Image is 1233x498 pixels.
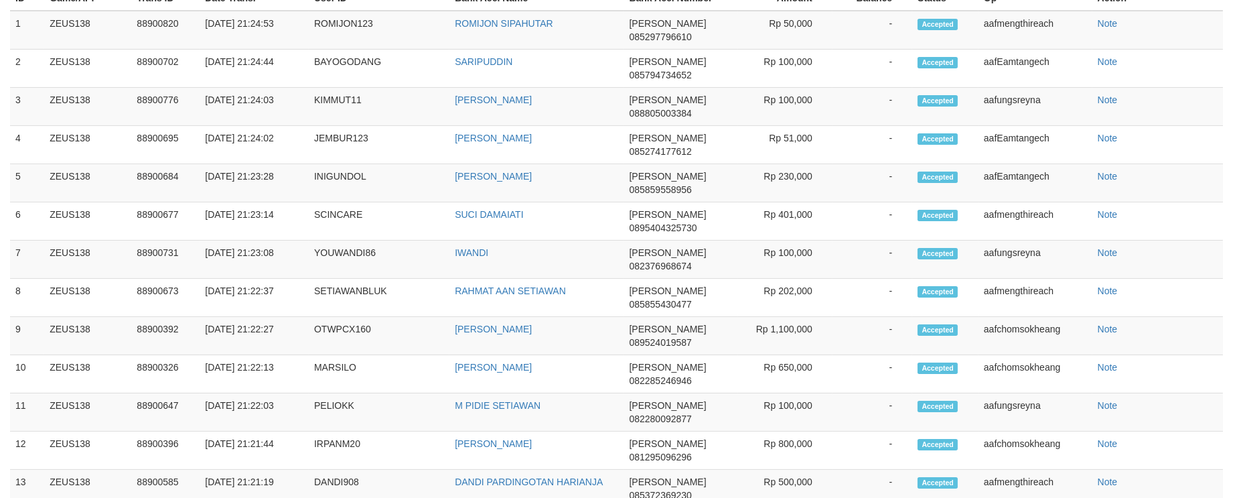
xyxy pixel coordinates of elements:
span: [PERSON_NAME] [629,286,706,296]
a: Note [1098,209,1118,220]
td: ROMIJON123 [309,11,449,50]
td: ZEUS138 [44,11,131,50]
td: BAYOGODANG [309,50,449,88]
span: Accepted [918,133,958,145]
td: ZEUS138 [44,393,131,432]
td: 88900677 [131,202,200,241]
td: ZEUS138 [44,279,131,317]
td: ZEUS138 [44,88,131,126]
td: INIGUNDOL [309,164,449,202]
td: - [832,317,912,355]
td: aafchomsokheang [978,317,1092,355]
a: M PIDIE SETIAWAN [455,400,540,411]
span: [PERSON_NAME] [629,133,706,143]
td: 2 [10,50,44,88]
a: Note [1098,247,1118,258]
td: - [832,355,912,393]
span: 081295096296 [629,452,691,462]
td: aafEamtangech [978,126,1092,164]
td: ZEUS138 [44,355,131,393]
span: Accepted [918,19,958,30]
td: - [832,279,912,317]
td: Rp 100,000 [738,241,832,279]
span: 085297796610 [629,32,691,42]
a: DANDI PARDINGOTAN HARIANJA [455,477,603,487]
a: Note [1098,171,1118,182]
td: [DATE] 21:22:13 [200,355,309,393]
a: Note [1098,362,1118,373]
span: [PERSON_NAME] [629,477,706,487]
td: PELIOKK [309,393,449,432]
td: ZEUS138 [44,202,131,241]
span: Accepted [918,477,958,489]
td: Rp 800,000 [738,432,832,470]
td: Rp 230,000 [738,164,832,202]
td: KIMMUT11 [309,88,449,126]
td: JEMBUR123 [309,126,449,164]
span: [PERSON_NAME] [629,247,706,258]
a: RAHMAT AAN SETIAWAN [455,286,566,296]
td: - [832,432,912,470]
td: - [832,126,912,164]
td: aafchomsokheang [978,355,1092,393]
span: 082285246946 [629,375,691,386]
td: ZEUS138 [44,126,131,164]
td: [DATE] 21:22:03 [200,393,309,432]
td: [DATE] 21:22:37 [200,279,309,317]
a: Note [1098,438,1118,449]
td: 88900673 [131,279,200,317]
span: 085274177612 [629,146,691,157]
td: 88900396 [131,432,200,470]
td: aafungsreyna [978,88,1092,126]
span: [PERSON_NAME] [629,400,706,411]
td: 3 [10,88,44,126]
span: Accepted [918,401,958,412]
a: Note [1098,56,1118,67]
span: Accepted [918,95,958,107]
td: ZEUS138 [44,317,131,355]
a: Note [1098,133,1118,143]
td: aafungsreyna [978,393,1092,432]
td: [DATE] 21:21:44 [200,432,309,470]
span: [PERSON_NAME] [629,324,706,334]
span: 085855430477 [629,299,691,310]
a: SUCI DAMAIATI [455,209,523,220]
a: Note [1098,400,1118,411]
td: ZEUS138 [44,50,131,88]
span: [PERSON_NAME] [629,18,706,29]
td: ZEUS138 [44,241,131,279]
td: 12 [10,432,44,470]
td: ZEUS138 [44,432,131,470]
td: SCINCARE [309,202,449,241]
td: 88900392 [131,317,200,355]
td: 88900684 [131,164,200,202]
td: Rp 202,000 [738,279,832,317]
td: [DATE] 21:24:44 [200,50,309,88]
span: 0895404325730 [629,223,697,233]
span: 089524019587 [629,337,691,348]
td: Rp 650,000 [738,355,832,393]
td: 88900326 [131,355,200,393]
td: [DATE] 21:24:02 [200,126,309,164]
span: [PERSON_NAME] [629,56,706,67]
td: aafEamtangech [978,50,1092,88]
td: [DATE] 21:22:27 [200,317,309,355]
td: MARSILO [309,355,449,393]
span: [PERSON_NAME] [629,362,706,373]
td: [DATE] 21:24:53 [200,11,309,50]
td: IRPANM20 [309,432,449,470]
a: IWANDI [455,247,488,258]
td: - [832,164,912,202]
td: 10 [10,355,44,393]
td: - [832,393,912,432]
a: [PERSON_NAME] [455,133,532,143]
a: [PERSON_NAME] [455,95,532,105]
span: Accepted [918,286,958,298]
td: 8 [10,279,44,317]
span: 088805003384 [629,108,691,119]
a: [PERSON_NAME] [455,362,532,373]
td: 88900776 [131,88,200,126]
span: Accepted [918,210,958,221]
td: - [832,202,912,241]
td: Rp 100,000 [738,393,832,432]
